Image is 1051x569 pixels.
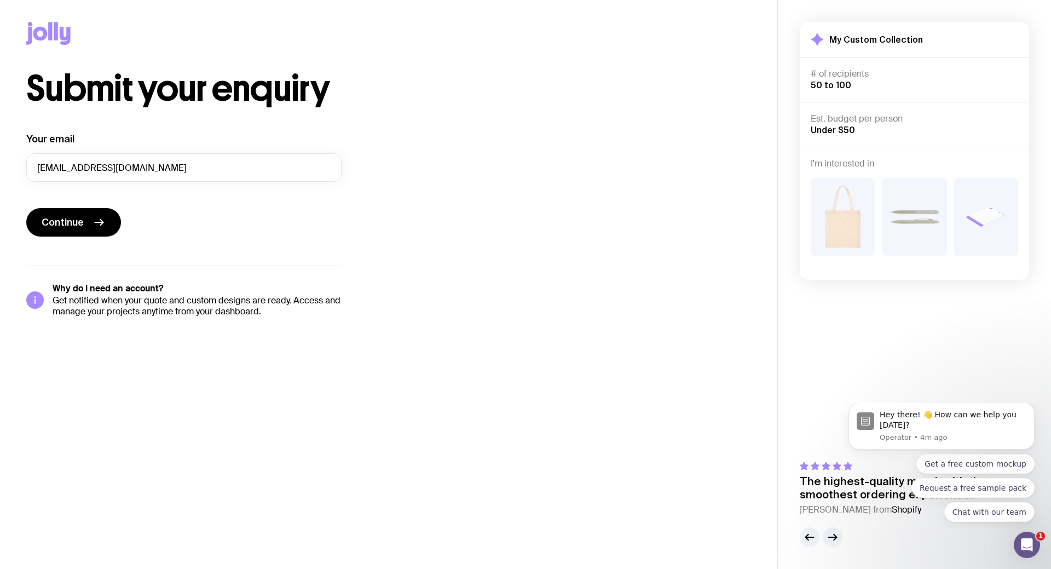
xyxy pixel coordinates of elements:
button: Continue [26,208,121,237]
h4: I'm interested in [811,158,1018,169]
span: 50 to 100 [811,80,851,90]
h1: Submit your enquiry [26,71,394,106]
span: 1 [1036,532,1045,541]
span: Under $50 [811,125,855,135]
span: Continue [42,216,84,229]
h5: Why do I need an account? [53,283,342,294]
h2: My Custom Collection [829,34,923,45]
cite: [PERSON_NAME] from [800,503,1029,516]
p: Message from Operator, sent 4m ago [48,30,194,39]
img: Profile image for Operator [25,9,42,27]
iframe: Intercom live chat [1014,532,1040,558]
div: Quick reply options [16,51,203,119]
input: you@email.com [26,153,342,182]
h4: Est. budget per person [811,113,1018,124]
label: Your email [26,133,74,146]
div: Message content [48,7,194,28]
button: Quick reply: Get a free custom mockup [84,51,203,71]
button: Quick reply: Chat with our team [112,99,203,119]
button: Quick reply: Request a free sample pack [79,75,203,95]
div: Hey there! 👋 How can we help you [DATE]? [48,7,194,28]
h4: # of recipients [811,68,1018,79]
p: Get notified when your quote and custom designs are ready. Access and manage your projects anytim... [53,295,342,317]
p: The highest-quality merch with the smoothest ordering experience. [800,475,1029,501]
iframe: Intercom notifications message [832,403,1051,528]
